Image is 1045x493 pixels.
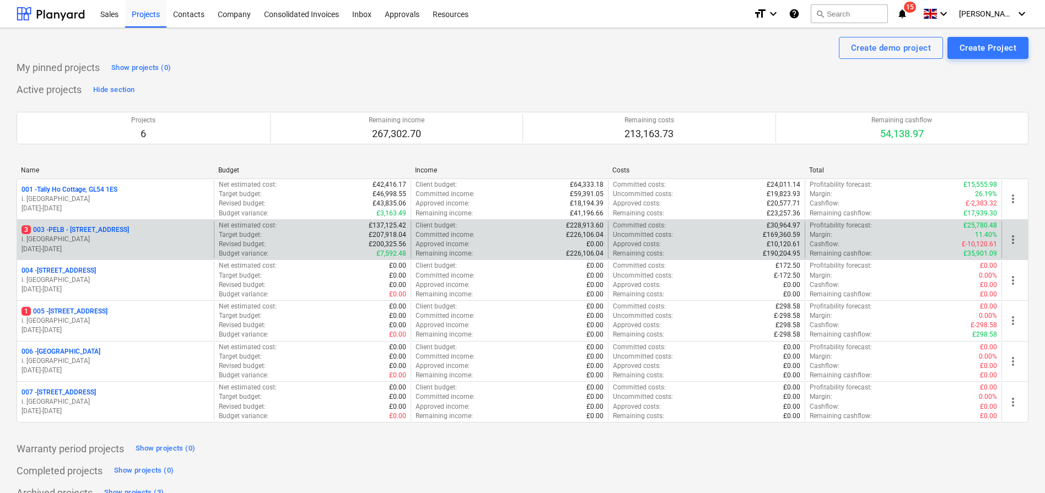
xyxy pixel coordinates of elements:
[416,249,473,258] p: Remaining income :
[566,230,604,240] p: £226,106.04
[21,204,209,213] p: [DATE] - [DATE]
[219,321,266,330] p: Revised budget :
[21,347,209,375] div: 006 -[GEOGRAPHIC_DATA]i. [GEOGRAPHIC_DATA][DATE]-[DATE]
[586,271,604,280] p: £0.00
[613,383,666,392] p: Committed costs :
[979,392,997,402] p: 0.00%
[810,209,872,218] p: Remaining cashflow :
[613,240,661,249] p: Approved costs :
[389,302,406,311] p: £0.00
[17,83,82,96] p: Active projects
[219,383,277,392] p: Net estimated cost :
[775,321,800,330] p: £298.58
[21,225,129,235] p: 003 - PELB - [STREET_ADDRESS]
[416,180,457,189] p: Client budget :
[613,290,664,299] p: Remaining costs :
[389,411,406,421] p: £0.00
[586,311,604,321] p: £0.00
[389,280,406,290] p: £0.00
[586,321,604,330] p: £0.00
[980,371,997,380] p: £0.00
[219,180,277,189] p: Net estimated cost :
[17,442,124,456] p: Warranty period projects
[376,209,406,218] p: £3,163.49
[979,352,997,361] p: 0.00%
[416,392,475,402] p: Committed income :
[93,84,134,96] div: Hide section
[21,266,96,275] p: 004 - [STREET_ADDRESS]
[416,411,473,421] p: Remaining income :
[586,290,604,299] p: £0.00
[21,185,209,213] div: 001 -Tally Ho Cottage, GL54 1ESi. [GEOGRAPHIC_DATA][DATE]-[DATE]
[416,261,457,270] p: Client budget :
[980,361,997,371] p: £0.00
[17,61,100,74] p: My pinned projects
[810,261,872,270] p: Profitability forecast :
[389,330,406,339] p: £0.00
[416,209,473,218] p: Remaining income :
[389,311,406,321] p: £0.00
[839,37,943,59] button: Create demo project
[389,383,406,392] p: £0.00
[219,402,266,411] p: Revised budget :
[1006,396,1020,409] span: more_vert
[111,62,171,74] div: Show projects (0)
[753,7,767,20] i: format_size
[613,249,664,258] p: Remaining costs :
[774,311,800,321] p: £-298.58
[963,180,997,189] p: £15,555.98
[816,9,825,18] span: search
[774,330,800,339] p: £-298.58
[767,221,800,230] p: £30,964.97
[416,280,470,290] p: Approved income :
[219,271,262,280] p: Target budget :
[369,221,406,230] p: £137,125.42
[136,442,195,455] div: Show projects (0)
[613,230,673,240] p: Uncommitted costs :
[937,7,950,20] i: keyboard_arrow_down
[219,352,262,361] p: Target budget :
[570,209,604,218] p: £41,196.66
[763,249,800,258] p: £190,204.95
[980,290,997,299] p: £0.00
[219,209,268,218] p: Budget variance :
[21,245,209,254] p: [DATE] - [DATE]
[219,199,266,208] p: Revised budget :
[811,4,888,23] button: Search
[775,302,800,311] p: £298.58
[17,464,103,478] p: Completed projects
[810,343,872,352] p: Profitability forecast :
[373,189,406,199] p: £46,998.55
[810,311,832,321] p: Margin :
[586,302,604,311] p: £0.00
[21,397,209,407] p: i. [GEOGRAPHIC_DATA]
[586,280,604,290] p: £0.00
[613,302,666,311] p: Committed costs :
[416,361,470,371] p: Approved income :
[389,352,406,361] p: £0.00
[21,225,209,253] div: 3003 -PELB - [STREET_ADDRESS]i. [GEOGRAPHIC_DATA][DATE]-[DATE]
[389,321,406,330] p: £0.00
[810,249,872,258] p: Remaining cashflow :
[131,127,155,140] p: 6
[963,249,997,258] p: £35,901.09
[810,383,872,392] p: Profitability forecast :
[586,240,604,249] p: £0.00
[416,371,473,380] p: Remaining income :
[131,116,155,125] p: Projects
[897,7,908,20] i: notifications
[416,383,457,392] p: Client budget :
[219,411,268,421] p: Budget variance :
[586,261,604,270] p: £0.00
[1006,314,1020,327] span: more_vert
[810,230,832,240] p: Margin :
[851,41,931,55] div: Create demo project
[871,127,932,140] p: 54,138.97
[586,411,604,421] p: £0.00
[111,462,176,480] button: Show projects (0)
[21,366,209,375] p: [DATE] - [DATE]
[979,271,997,280] p: 0.00%
[21,326,209,335] p: [DATE] - [DATE]
[774,271,800,280] p: £-172.50
[612,166,801,174] div: Costs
